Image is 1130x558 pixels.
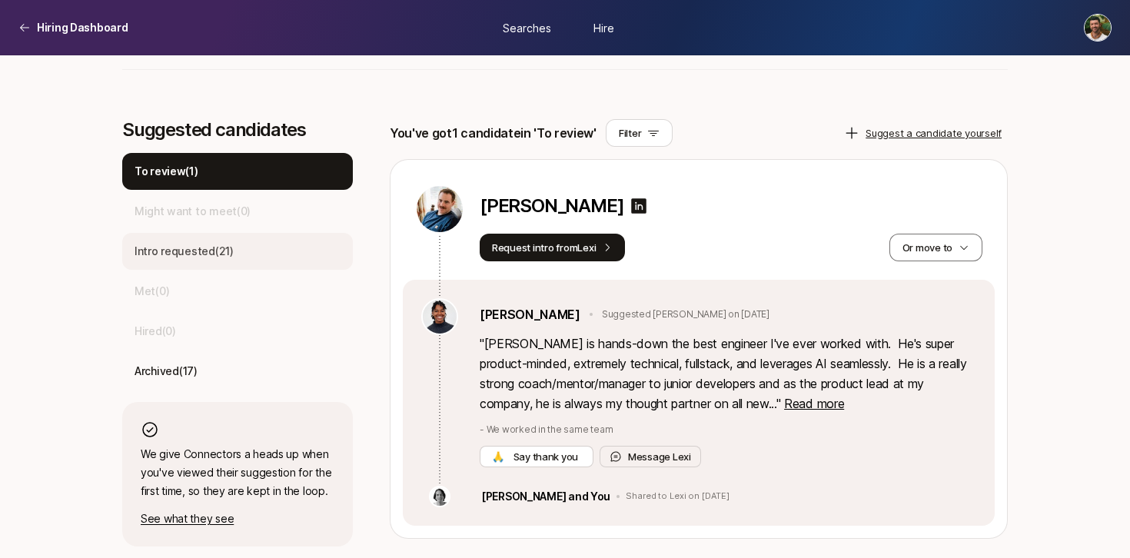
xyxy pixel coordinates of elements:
[889,234,982,261] button: Or move to
[480,423,976,437] p: - We worked in the same team
[565,13,642,42] a: Hire
[135,162,198,181] p: To review ( 1 )
[492,449,504,464] span: 🙏
[417,186,463,232] img: 69f35ddd_a26d_4581_ad55_c0f4f94f20bf.jpg
[606,119,673,147] button: Filter
[480,304,580,324] a: [PERSON_NAME]
[626,491,729,502] p: Shared to Lexi on [DATE]
[480,334,976,414] p: " [PERSON_NAME] is hands-down the best engineer I've ever worked with. He's super product-minded,...
[602,307,769,321] p: Suggested [PERSON_NAME] on [DATE]
[37,18,128,37] p: Hiring Dashboard
[430,487,449,506] img: ce576709_fac9_4f7c_98c5_5f1f6441faaf.jpg
[135,322,176,340] p: Hired ( 0 )
[1085,15,1111,41] img: Michael Rankin
[480,234,625,261] button: Request intro fromLexi
[784,396,844,411] span: Read more
[488,13,565,42] a: Searches
[866,125,1002,141] p: Suggest a candidate yourself
[135,362,198,380] p: Archived ( 17 )
[390,123,597,143] p: You've got 1 candidate in 'To review'
[480,195,623,217] p: [PERSON_NAME]
[600,446,701,467] button: Message Lexi
[135,242,234,261] p: Intro requested ( 21 )
[135,202,251,221] p: Might want to meet ( 0 )
[141,445,334,500] p: We give Connectors a heads up when you've viewed their suggestion for the first time, so they are...
[141,510,334,528] p: See what they see
[481,487,610,506] p: [PERSON_NAME] and You
[135,282,169,301] p: Met ( 0 )
[503,19,551,35] span: Searches
[122,119,353,141] p: Suggested candidates
[423,300,457,334] img: 31968c3b_ad32_4212_ad9c_50c416e4f329.jpg
[593,19,614,35] span: Hire
[510,449,581,464] span: Say thank you
[480,446,593,467] button: 🙏 Say thank you
[1084,14,1112,42] button: Michael Rankin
